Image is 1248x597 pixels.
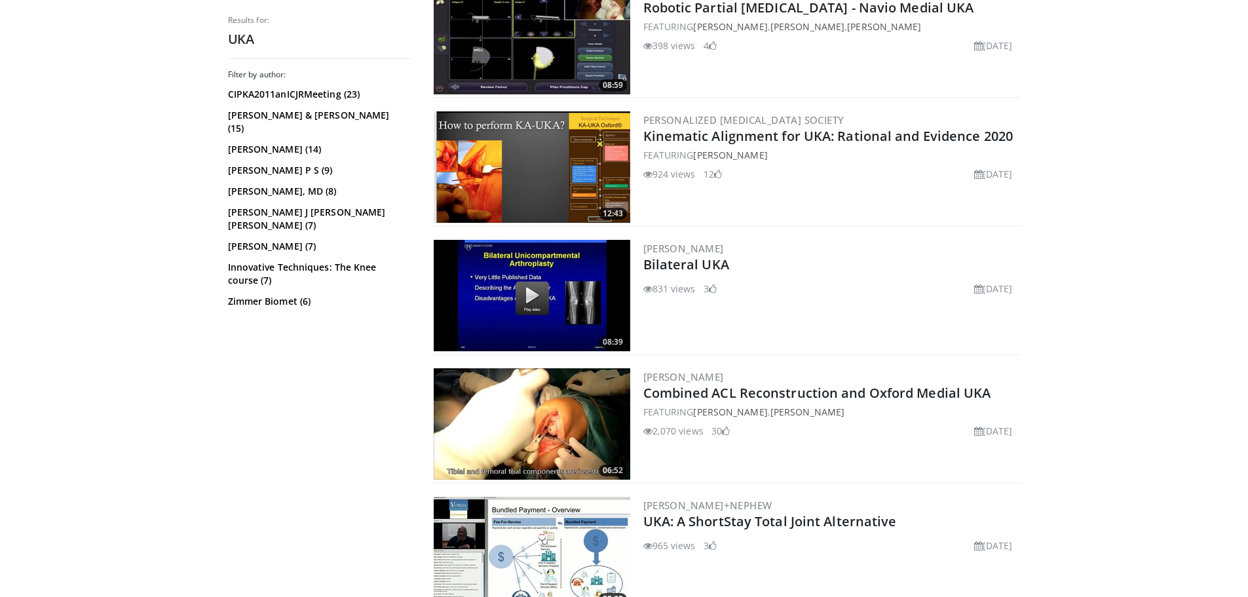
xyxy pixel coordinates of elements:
a: 08:39 [434,240,630,351]
a: [PERSON_NAME] [770,20,844,33]
a: Bilateral UKA [643,256,729,273]
li: 924 views [643,167,696,181]
div: FEATURING , , [643,20,1018,33]
li: 831 views [643,282,696,296]
a: [PERSON_NAME] [693,406,767,418]
a: Personalized [MEDICAL_DATA] Society [643,113,844,126]
a: [PERSON_NAME]+Nephew [643,499,772,512]
a: [PERSON_NAME] [643,242,724,255]
div: FEATURING [643,148,1018,162]
li: [DATE] [974,539,1013,552]
div: FEATURING , [643,405,1018,419]
span: 08:59 [599,79,627,91]
a: [PERSON_NAME] (7) [228,240,408,253]
a: [PERSON_NAME] [770,406,844,418]
a: [PERSON_NAME] [693,149,767,161]
a: CIPKA2011anICJRMeeting (23) [228,88,408,101]
li: [DATE] [974,39,1013,52]
li: 3 [704,282,717,296]
img: Bilat-UKA.png.300x170_q85_crop-smart_upscale.jpg [434,240,630,351]
li: 3 [704,539,717,552]
li: 398 views [643,39,696,52]
a: [PERSON_NAME] J [PERSON_NAME] [PERSON_NAME] (7) [228,206,408,232]
li: 12 [704,167,722,181]
li: [DATE] [974,424,1013,438]
img: 1cea8ca3-4e4b-4b18-816b-e4b485609efa.300x170_q85_crop-smart_upscale.jpg [434,368,630,480]
img: a499ad9f-bdd5-4b71-9788-ce1530d470da.png.300x170_q85_crop-smart_upscale.png [434,111,630,223]
a: Kinematic Alignment for UKA: Rational and Evidence 2020 [643,127,1013,145]
p: Results for: [228,15,411,26]
span: 06:52 [599,465,627,476]
h3: Filter by author: [228,69,411,80]
li: [DATE] [974,282,1013,296]
a: [PERSON_NAME] P S (9) [228,164,408,177]
a: [PERSON_NAME] & [PERSON_NAME] (15) [228,109,408,135]
a: Zimmer Biomet (6) [228,295,408,308]
a: [PERSON_NAME] [847,20,921,33]
a: UKA: A ShortStay Total Joint Alternative [643,512,897,530]
a: [PERSON_NAME], MD (8) [228,185,408,198]
li: [DATE] [974,167,1013,181]
a: Combined ACL Reconstruction and Oxford Medial UKA [643,384,991,402]
li: 2,070 views [643,424,704,438]
a: 06:52 [434,368,630,480]
a: Innovative Techniques: The Knee course (7) [228,261,408,287]
li: 4 [704,39,717,52]
li: 965 views [643,539,696,552]
a: 12:43 [434,111,630,223]
span: 12:43 [599,208,627,220]
a: [PERSON_NAME] [643,370,724,383]
a: [PERSON_NAME] (14) [228,143,408,156]
h2: UKA [228,31,411,48]
a: [PERSON_NAME] [693,20,767,33]
li: 30 [711,424,730,438]
span: 08:39 [599,336,627,348]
